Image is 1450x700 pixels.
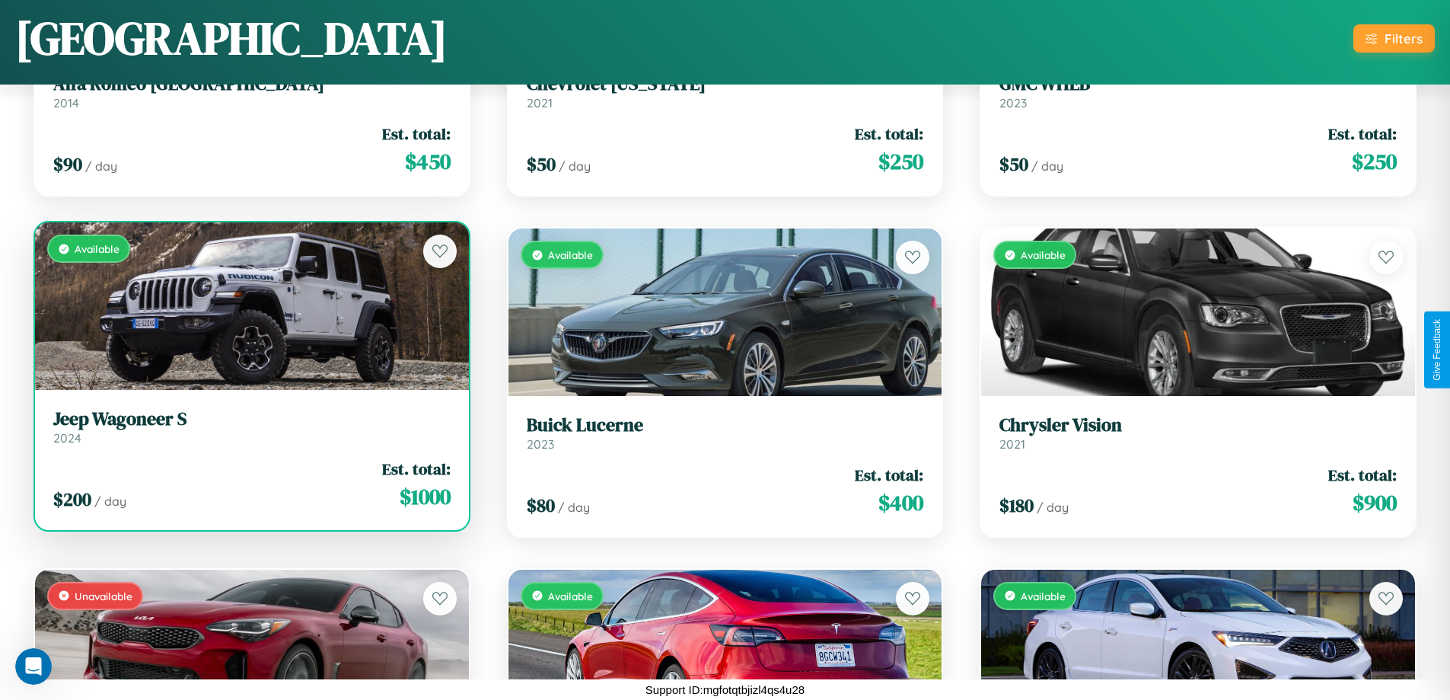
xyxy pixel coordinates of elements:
[1328,464,1397,486] span: Est. total:
[53,487,91,512] span: $ 200
[558,500,590,515] span: / day
[405,146,451,177] span: $ 450
[855,464,923,486] span: Est. total:
[527,493,555,518] span: $ 80
[559,158,591,174] span: / day
[527,95,553,110] span: 2021
[999,493,1034,518] span: $ 180
[999,436,1025,452] span: 2021
[15,648,52,685] iframe: Intercom live chat
[1021,248,1066,261] span: Available
[548,248,593,261] span: Available
[53,408,451,446] a: Jeep Wagoneer S2024
[1352,146,1397,177] span: $ 250
[53,152,82,177] span: $ 90
[53,430,81,446] span: 2024
[53,408,451,430] h3: Jeep Wagoneer S
[878,146,923,177] span: $ 250
[645,679,805,700] p: Support ID: mgfotqtbjizl4qs4u28
[382,123,451,145] span: Est. total:
[527,436,554,452] span: 2023
[1328,123,1397,145] span: Est. total:
[1432,319,1442,381] div: Give Feedback
[527,414,924,452] a: Buick Lucerne2023
[1353,487,1397,518] span: $ 900
[999,414,1397,436] h3: Chrysler Vision
[999,73,1397,110] a: GMC WHEB2023
[15,7,448,69] h1: [GEOGRAPHIC_DATA]
[878,487,923,518] span: $ 400
[85,158,117,174] span: / day
[527,73,924,110] a: Chevrolet [US_STATE]2021
[94,494,126,509] span: / day
[1021,590,1066,603] span: Available
[999,152,1028,177] span: $ 50
[1353,24,1435,53] button: Filters
[75,242,120,255] span: Available
[999,73,1397,95] h3: GMC WHEB
[75,590,132,603] span: Unavailable
[527,73,924,95] h3: Chevrolet [US_STATE]
[527,414,924,436] h3: Buick Lucerne
[999,95,1027,110] span: 2023
[53,73,451,110] a: Alfa Romeo [GEOGRAPHIC_DATA]2014
[53,73,451,95] h3: Alfa Romeo [GEOGRAPHIC_DATA]
[999,414,1397,452] a: Chrysler Vision2021
[1031,158,1063,174] span: / day
[400,481,451,512] span: $ 1000
[1385,30,1423,46] div: Filters
[527,152,556,177] span: $ 50
[53,95,79,110] span: 2014
[855,123,923,145] span: Est. total:
[548,590,593,603] span: Available
[382,458,451,480] span: Est. total:
[1037,500,1069,515] span: / day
